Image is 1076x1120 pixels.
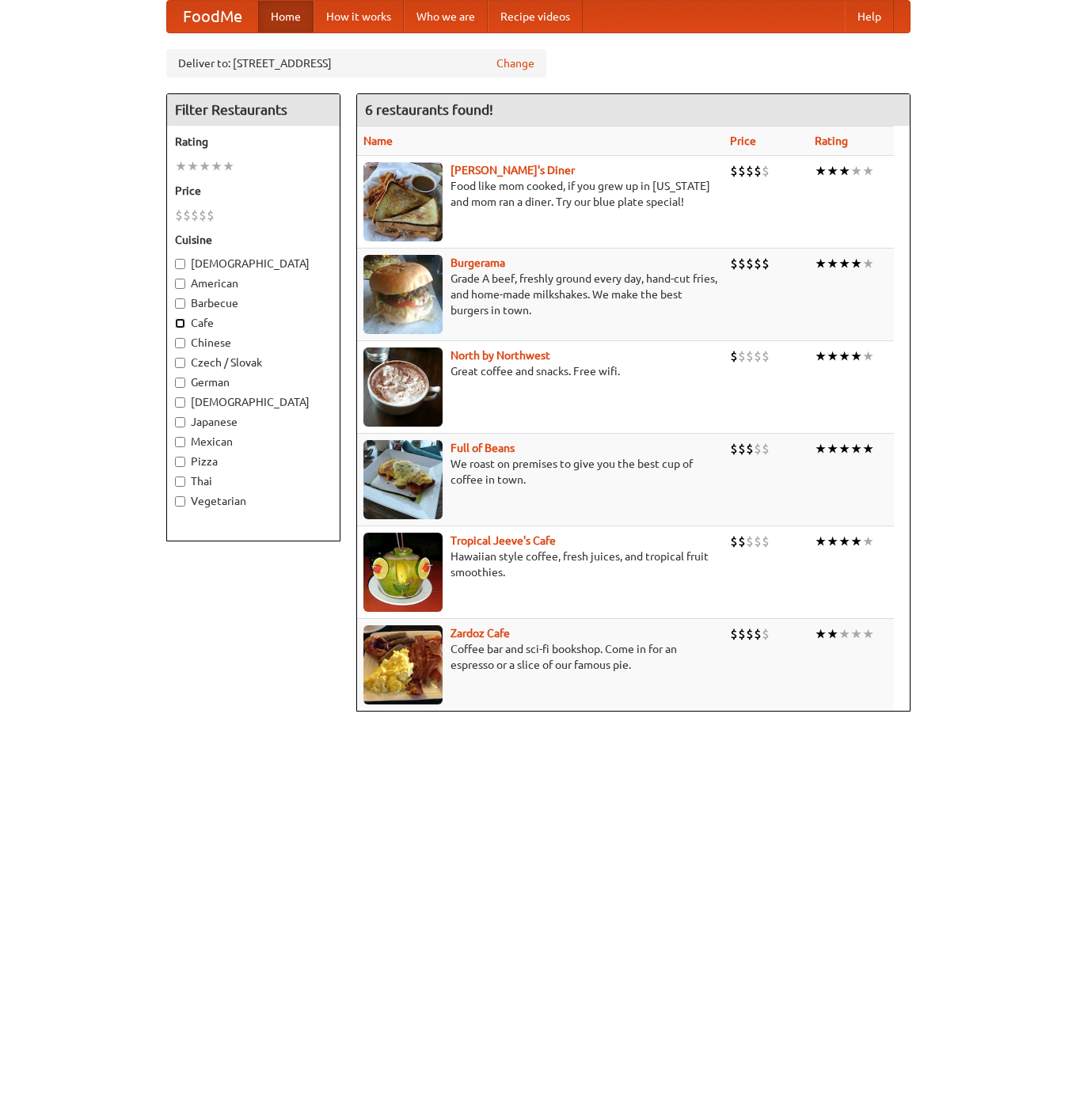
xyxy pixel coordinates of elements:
[746,440,754,457] li: $
[211,158,222,175] li: ★
[754,347,762,365] li: $
[363,533,443,612] img: jeeves.jpg
[167,94,340,126] h4: Filter Restaurants
[363,456,717,488] p: We roast on premises to give you the best cup of coffee in town.
[175,434,332,450] label: Mexican
[862,440,874,457] li: ★
[363,135,393,147] a: Name
[845,1,894,32] a: Help
[738,162,746,180] li: $
[175,256,332,271] label: [DEMOGRAPHIC_DATA]
[850,533,862,550] li: ★
[827,255,838,272] li: ★
[451,627,510,640] b: Zardoz Cafe
[363,255,443,334] img: burgerama.jpg
[815,625,827,643] li: ★
[746,533,754,550] li: $
[175,374,332,390] label: German
[496,55,534,71] a: Change
[404,1,488,32] a: Who we are
[175,414,332,430] label: Japanese
[746,162,754,180] li: $
[175,335,332,351] label: Chinese
[451,349,550,362] a: North by Northwest
[738,440,746,457] li: $
[762,347,770,365] li: $
[175,183,332,199] h5: Price
[730,533,738,550] li: $
[827,533,838,550] li: ★
[827,440,838,457] li: ★
[762,440,770,457] li: $
[738,625,746,643] li: $
[862,255,874,272] li: ★
[363,162,443,241] img: sallys.jpg
[166,49,546,78] div: Deliver to: [STREET_ADDRESS]
[850,625,862,643] li: ★
[363,363,717,379] p: Great coffee and snacks. Free wifi.
[175,358,185,368] input: Czech / Slovak
[754,255,762,272] li: $
[199,158,211,175] li: ★
[730,162,738,180] li: $
[850,440,862,457] li: ★
[762,625,770,643] li: $
[754,440,762,457] li: $
[175,232,332,248] h5: Cuisine
[207,207,215,224] li: $
[762,255,770,272] li: $
[815,533,827,550] li: ★
[187,158,199,175] li: ★
[175,476,185,487] input: Thai
[730,255,738,272] li: $
[363,440,443,519] img: beans.jpg
[815,440,827,457] li: ★
[451,442,515,454] a: Full of Beans
[175,315,332,331] label: Cafe
[363,178,717,210] p: Food like mom cooked, if you grew up in [US_STATE] and mom ran a diner. Try our blue plate special!
[363,271,717,318] p: Grade A beef, freshly ground every day, hand-cut fries, and home-made milkshakes. We make the bes...
[862,162,874,180] li: ★
[838,533,850,550] li: ★
[175,134,332,150] h5: Rating
[451,164,575,177] a: [PERSON_NAME]'s Diner
[175,437,185,447] input: Mexican
[754,162,762,180] li: $
[314,1,404,32] a: How it works
[451,256,505,269] a: Burgerama
[738,255,746,272] li: $
[175,473,332,489] label: Thai
[175,158,187,175] li: ★
[175,298,185,309] input: Barbecue
[838,255,850,272] li: ★
[862,347,874,365] li: ★
[762,162,770,180] li: $
[838,162,850,180] li: ★
[175,457,185,467] input: Pizza
[167,1,258,32] a: FoodMe
[175,318,185,328] input: Cafe
[363,347,443,427] img: north.jpg
[258,1,314,32] a: Home
[175,295,332,311] label: Barbecue
[850,255,862,272] li: ★
[175,355,332,370] label: Czech / Slovak
[746,347,754,365] li: $
[730,625,738,643] li: $
[827,347,838,365] li: ★
[488,1,583,32] a: Recipe videos
[815,255,827,272] li: ★
[754,625,762,643] li: $
[175,207,183,224] li: $
[451,534,556,547] b: Tropical Jeeve's Cafe
[738,533,746,550] li: $
[175,454,332,469] label: Pizza
[862,533,874,550] li: ★
[746,255,754,272] li: $
[838,347,850,365] li: ★
[850,162,862,180] li: ★
[815,162,827,180] li: ★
